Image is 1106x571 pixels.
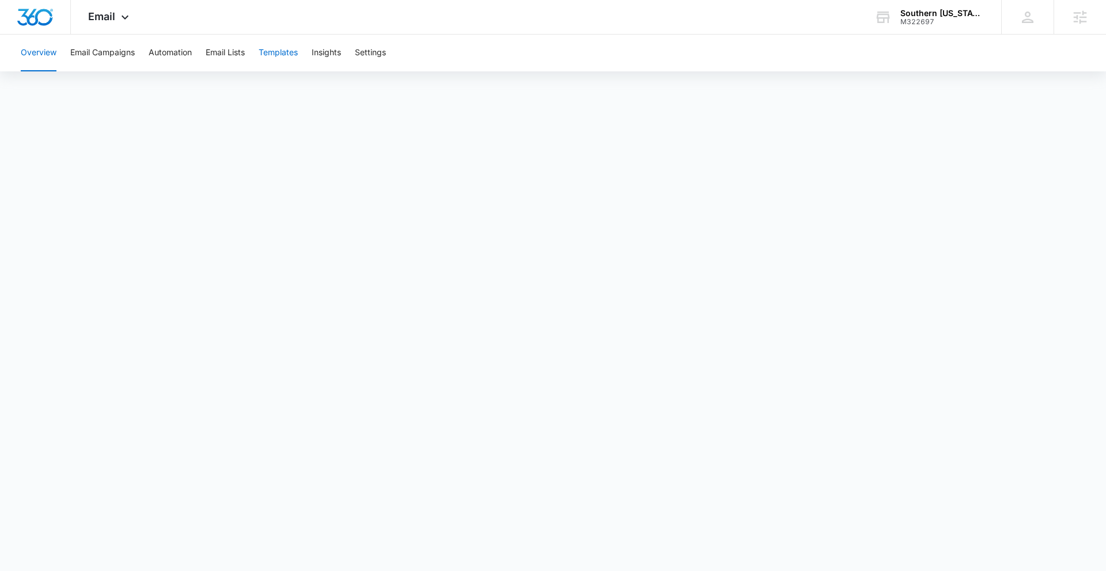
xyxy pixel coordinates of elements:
button: Automation [149,35,192,71]
button: Settings [355,35,386,71]
button: Insights [312,35,341,71]
span: Email [88,10,115,22]
button: Email Campaigns [70,35,135,71]
div: account name [900,9,984,18]
button: Overview [21,35,56,71]
button: Email Lists [206,35,245,71]
button: Templates [259,35,298,71]
div: account id [900,18,984,26]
